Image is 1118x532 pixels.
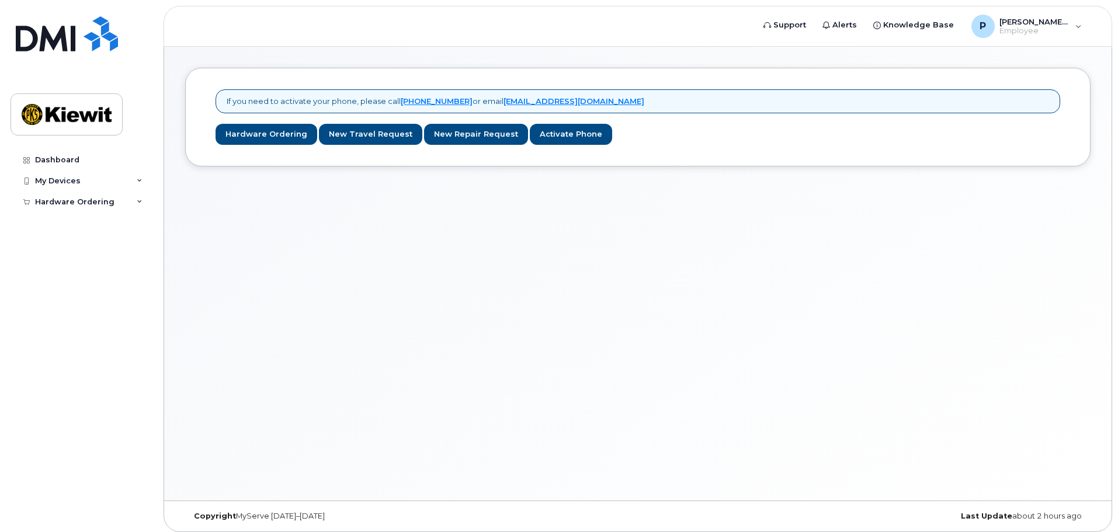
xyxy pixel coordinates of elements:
[227,96,644,107] p: If you need to activate your phone, please call or email
[504,96,644,106] a: [EMAIL_ADDRESS][DOMAIN_NAME]
[194,512,236,520] strong: Copyright
[789,512,1091,521] div: about 2 hours ago
[185,512,487,521] div: MyServe [DATE]–[DATE]
[401,96,473,106] a: [PHONE_NUMBER]
[216,124,317,145] a: Hardware Ordering
[530,124,612,145] a: Activate Phone
[424,124,528,145] a: New Repair Request
[961,512,1012,520] strong: Last Update
[319,124,422,145] a: New Travel Request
